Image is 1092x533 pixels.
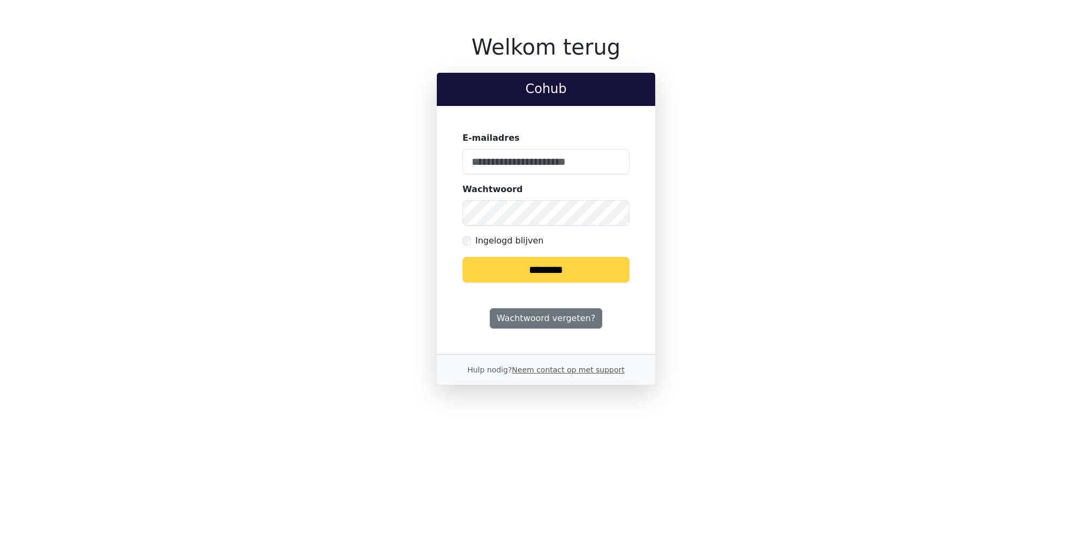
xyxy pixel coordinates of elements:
[462,132,520,144] label: E-mailadres
[462,183,523,196] label: Wachtwoord
[475,234,543,247] label: Ingelogd blijven
[512,366,624,374] a: Neem contact op met support
[437,34,655,60] h1: Welkom terug
[445,81,647,97] h2: Cohub
[490,308,602,329] a: Wachtwoord vergeten?
[467,366,625,374] small: Hulp nodig?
